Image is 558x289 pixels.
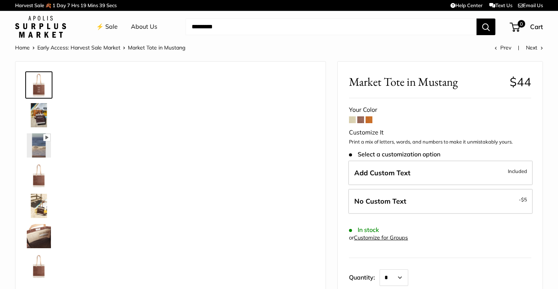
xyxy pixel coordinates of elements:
[349,267,380,286] label: Quantity:
[27,224,51,248] img: Market Tote in Mustang
[518,2,543,8] a: Email Us
[15,16,66,38] img: Apolis: Surplus Market
[52,2,55,8] span: 1
[477,19,495,35] button: Search
[354,168,410,177] span: Add Custom Text
[508,167,527,176] span: Included
[99,2,105,8] span: 39
[27,194,51,218] img: Market Tote in Mustang
[27,103,51,127] img: Market Tote in Mustang
[96,21,118,32] a: ⚡️ Sale
[71,2,79,8] span: Hrs
[27,164,51,188] img: Market Tote in Mustang
[25,71,52,99] a: Market Tote in Mustang
[521,196,527,202] span: $5
[27,73,51,97] img: Market Tote in Mustang
[519,195,527,204] span: -
[186,19,477,35] input: Search...
[495,44,511,51] a: Prev
[25,102,52,129] a: Market Tote in Mustang
[25,223,52,250] a: Market Tote in Mustang
[348,189,533,214] label: Leave Blank
[15,43,185,53] nav: Breadcrumb
[131,21,157,32] a: About Us
[67,2,70,8] span: 7
[518,20,525,28] span: 0
[349,138,531,146] p: Print a mix of letters, words, and numbers to make it unmistakably yours.
[354,234,408,241] a: Customize for Groups
[349,151,440,158] span: Select a customization option
[27,254,51,278] img: Market Tote in Mustang
[530,23,543,31] span: Cart
[526,44,543,51] a: Next
[349,233,408,243] div: or
[25,253,52,280] a: Market Tote in Mustang
[510,74,531,89] span: $44
[349,104,531,116] div: Your Color
[25,192,52,219] a: Market Tote in Mustang
[510,21,543,33] a: 0 Cart
[349,75,504,89] span: Market Tote in Mustang
[25,162,52,189] a: Market Tote in Mustang
[37,44,120,51] a: Early Access: Harvest Sale Market
[450,2,483,8] a: Help Center
[25,132,52,159] a: Market Tote in Mustang
[489,2,512,8] a: Text Us
[15,44,30,51] a: Home
[106,2,117,8] span: Secs
[80,2,86,8] span: 19
[349,226,379,233] span: In stock
[349,127,531,138] div: Customize It
[57,2,66,8] span: Day
[348,161,533,185] label: Add Custom Text
[27,133,51,158] img: Market Tote in Mustang
[128,44,185,51] span: Market Tote in Mustang
[354,197,406,206] span: No Custom Text
[88,2,98,8] span: Mins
